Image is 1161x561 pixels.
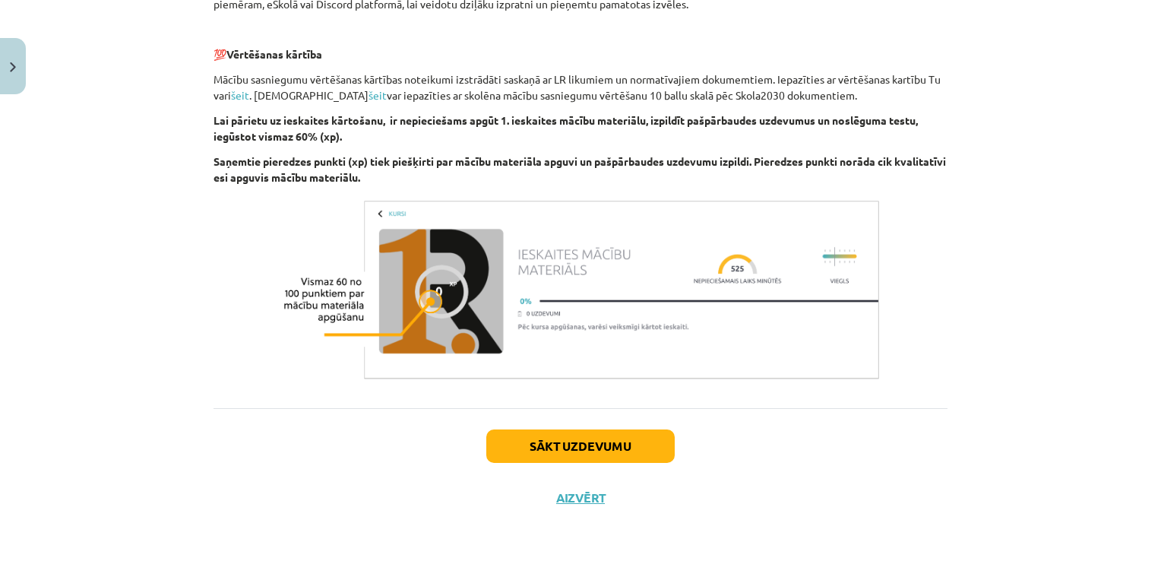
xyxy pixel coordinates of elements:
[486,429,675,463] button: Sākt uzdevumu
[231,88,249,102] a: šeit
[10,62,16,72] img: icon-close-lesson-0947bae3869378f0d4975bcd49f059093ad1ed9edebbc8119c70593378902aed.svg
[552,490,609,506] button: Aizvērt
[214,113,918,143] strong: Lai pārietu uz ieskaites kārtošanu, ir nepieciešams apgūt 1. ieskaites mācību materiālu, izpildīt...
[214,46,947,62] p: 💯
[226,47,322,61] strong: Vērtēšanas kārtība
[214,71,947,103] p: Mācību sasniegumu vērtēšanas kārtības noteikumi izstrādāti saskaņā ar LR likumiem un normatīvajie...
[369,88,387,102] a: šeit
[214,154,946,184] strong: Saņemtie pieredzes punkti (xp) tiek piešķirti par mācību materiāla apguvi un pašpārbaudes uzdevum...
